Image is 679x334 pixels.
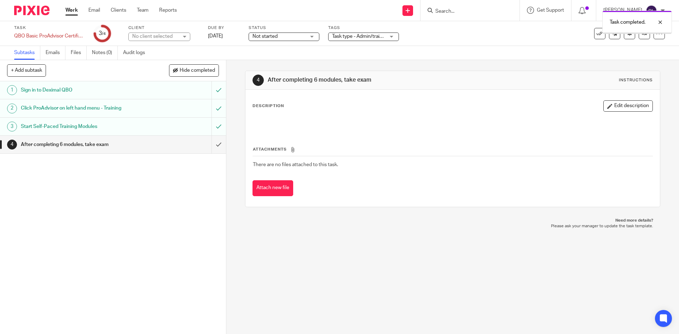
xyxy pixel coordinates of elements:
span: Not started [253,34,278,39]
p: Task completed. [610,19,645,26]
p: Please ask your manager to update the task template. [252,223,653,229]
div: 1 [7,85,17,95]
p: Description [253,103,284,109]
button: Edit description [603,100,653,112]
div: Instructions [619,77,653,83]
h1: Click ProAdvisor on left hand menu - Training [21,103,143,113]
h1: After completing 6 modules, take exam [268,76,468,84]
div: 4 [7,140,17,150]
small: /4 [102,32,106,36]
div: 3 [7,122,17,131]
button: Hide completed [169,64,219,76]
a: Email [88,7,100,14]
span: Hide completed [180,68,215,74]
a: Clients [111,7,126,14]
a: Work [65,7,78,14]
a: Audit logs [123,46,150,60]
span: Attachments [253,147,287,151]
div: QBO Basic ProAdvisor Certification [14,33,85,40]
span: Task type - Admin/training [332,34,389,39]
a: Notes (0) [92,46,118,60]
label: Due by [208,25,240,31]
h1: After completing 6 modules, take exam [21,139,143,150]
h1: Sign in to Deximal QBO [21,85,143,95]
div: No client selected [132,33,178,40]
a: Reports [159,7,177,14]
h1: Start Self-Paced Training Modules [21,121,143,132]
div: 2 [7,104,17,113]
label: Client [128,25,199,31]
a: Subtasks [14,46,40,60]
label: Status [249,25,319,31]
img: svg%3E [646,5,657,16]
a: Files [71,46,87,60]
span: There are no files attached to this task. [253,162,338,167]
a: Team [137,7,149,14]
div: 4 [253,75,264,86]
a: Emails [46,46,65,60]
p: Need more details? [252,218,653,223]
label: Task [14,25,85,31]
img: Pixie [14,6,50,15]
button: Attach new file [253,180,293,196]
label: Tags [328,25,399,31]
div: 3 [99,29,106,37]
span: [DATE] [208,34,223,39]
button: + Add subtask [7,64,46,76]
